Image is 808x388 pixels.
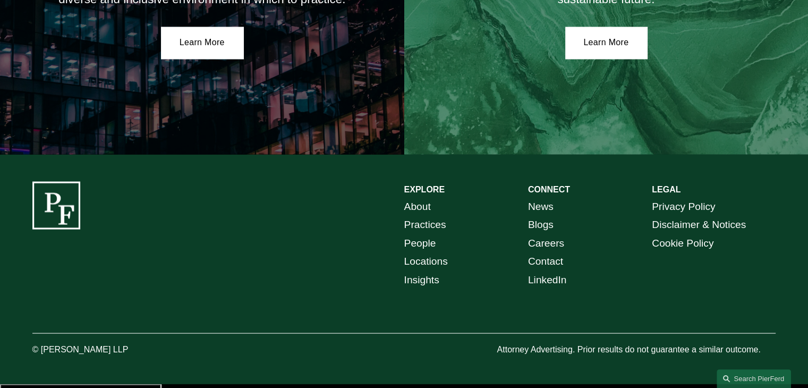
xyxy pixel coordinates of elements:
a: Learn More [161,27,243,58]
a: Practices [404,215,446,234]
a: People [404,234,436,252]
strong: CONNECT [528,184,570,193]
strong: EXPLORE [404,184,445,193]
a: Blogs [528,215,554,234]
a: News [528,197,554,216]
p: Attorney Advertising. Prior results do not guarantee a similar outcome. [497,342,776,357]
p: © [PERSON_NAME] LLP [32,342,188,357]
a: Contact [528,252,563,271]
strong: LEGAL [652,184,681,193]
a: Insights [404,271,439,289]
a: Learn More [565,27,648,58]
a: LinkedIn [528,271,567,289]
a: Cookie Policy [652,234,713,252]
a: Locations [404,252,448,271]
a: Disclaimer & Notices [652,215,746,234]
a: Careers [528,234,564,252]
a: About [404,197,431,216]
a: Search this site [717,369,791,388]
a: Privacy Policy [652,197,715,216]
